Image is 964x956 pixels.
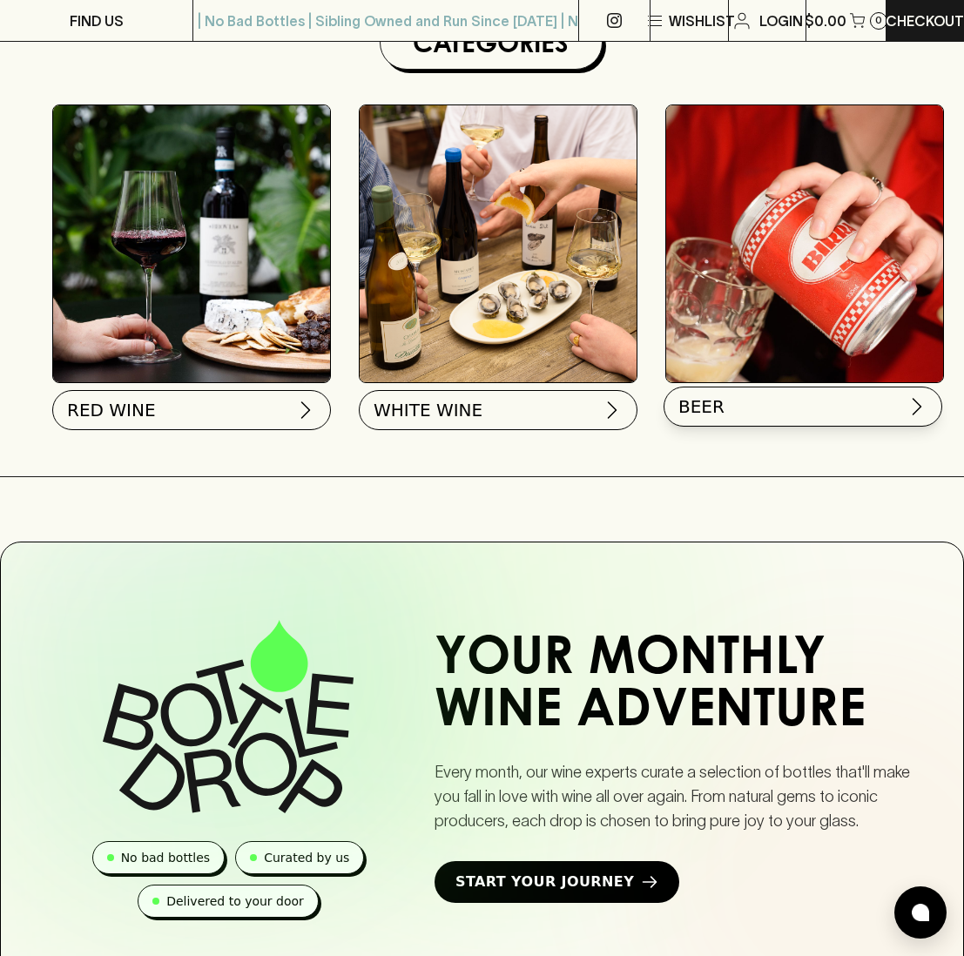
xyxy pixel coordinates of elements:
[875,16,882,25] p: 0
[455,872,634,892] span: Start Your Journey
[53,105,330,382] img: Red Wine Tasting
[374,398,482,422] span: WHITE WINE
[103,620,354,813] img: Bottle Drop
[52,390,331,430] button: RED WINE
[602,400,623,421] img: chevron-right.svg
[70,10,124,31] p: FIND US
[678,394,725,419] span: BEER
[886,10,964,31] p: Checkout
[666,105,943,382] img: BIRRA_GOOD-TIMES_INSTA-2 1/optimise?auth=Mjk3MjY0ODMzMw__
[907,396,927,417] img: chevron-right.svg
[435,760,928,833] p: Every month, our wine experts curate a selection of bottles that'll make you fall in love with wi...
[295,400,316,421] img: chevron-right.svg
[360,105,637,382] img: optimise
[664,387,942,427] button: BEER
[388,24,595,62] h1: Categories
[912,904,929,921] img: bubble-icon
[805,10,846,31] p: $0.00
[435,861,679,903] a: Start Your Journey
[67,398,156,422] span: RED WINE
[669,10,735,31] p: Wishlist
[759,10,803,31] p: Login
[435,635,928,739] h2: Your Monthly Wine Adventure
[359,390,637,430] button: WHITE WINE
